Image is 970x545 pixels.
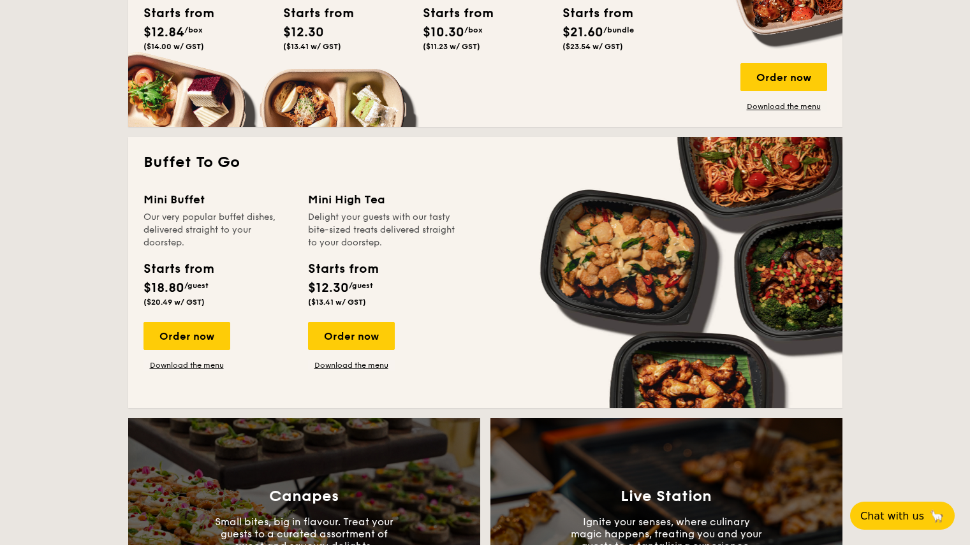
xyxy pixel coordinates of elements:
h2: Buffet To Go [143,152,827,173]
button: Chat with us🦙 [850,502,955,530]
span: ($20.49 w/ GST) [143,298,205,307]
div: Starts from [283,4,341,23]
div: Order now [143,322,230,350]
span: $18.80 [143,280,184,296]
span: /guest [184,281,209,290]
span: ($14.00 w/ GST) [143,42,204,51]
span: ($13.41 w/ GST) [308,298,366,307]
span: /box [184,25,203,34]
span: $21.60 [562,25,603,40]
h3: Canapes [269,488,339,505]
span: ($13.41 w/ GST) [283,42,341,51]
div: Mini High Tea [308,191,457,208]
div: Our very popular buffet dishes, delivered straight to your doorstep. [143,211,293,249]
div: Starts from [143,4,201,23]
span: /guest [349,281,373,290]
span: /bundle [603,25,634,34]
div: Starts from [308,259,378,279]
span: Chat with us [860,510,924,522]
div: Order now [308,322,395,350]
span: $12.30 [283,25,324,40]
div: Starts from [562,4,620,23]
span: $12.30 [308,280,349,296]
div: Mini Buffet [143,191,293,208]
a: Download the menu [740,101,827,112]
div: Order now [740,63,827,91]
span: /box [464,25,483,34]
span: ($11.23 w/ GST) [423,42,480,51]
a: Download the menu [308,360,395,370]
span: ($23.54 w/ GST) [562,42,623,51]
div: Delight your guests with our tasty bite-sized treats delivered straight to your doorstep. [308,211,457,249]
span: $12.84 [143,25,184,40]
div: Starts from [423,4,480,23]
div: Starts from [143,259,213,279]
h3: Live Station [621,488,712,505]
span: $10.30 [423,25,464,40]
span: 🦙 [929,509,944,523]
a: Download the menu [143,360,230,370]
